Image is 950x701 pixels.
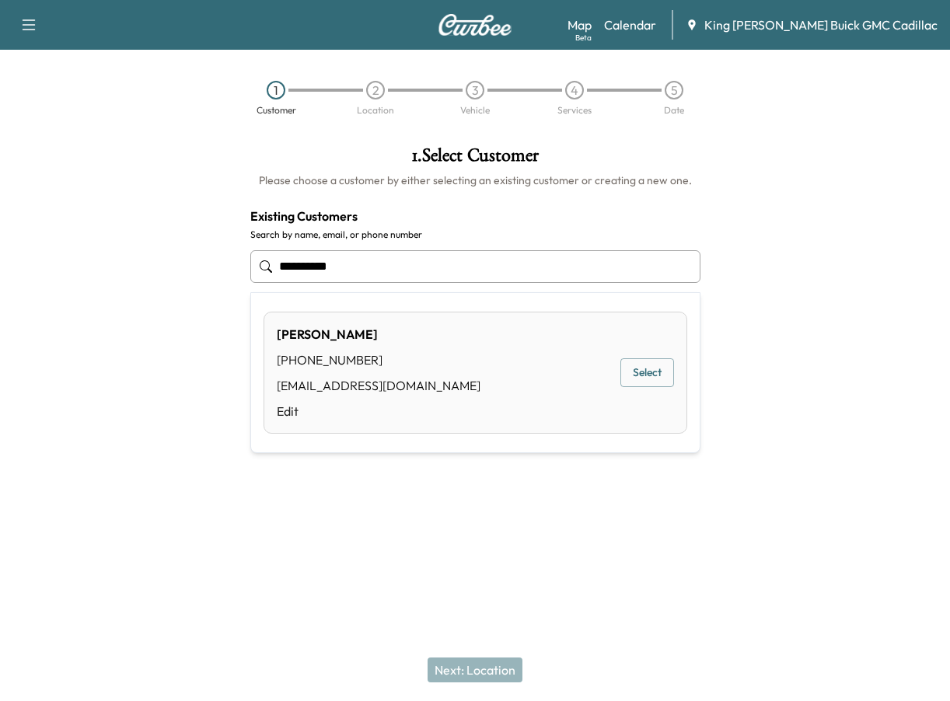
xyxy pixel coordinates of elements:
[565,81,584,99] div: 4
[620,358,674,387] button: Select
[568,16,592,34] a: MapBeta
[357,106,394,115] div: Location
[277,376,480,395] div: [EMAIL_ADDRESS][DOMAIN_NAME]
[557,106,592,115] div: Services
[604,16,656,34] a: Calendar
[460,106,490,115] div: Vehicle
[250,207,700,225] h4: Existing Customers
[466,81,484,99] div: 3
[704,16,938,34] span: King [PERSON_NAME] Buick GMC Cadillac
[575,32,592,44] div: Beta
[664,106,684,115] div: Date
[250,146,700,173] h1: 1 . Select Customer
[257,106,296,115] div: Customer
[277,325,480,344] div: [PERSON_NAME]
[277,350,480,369] div: [PHONE_NUMBER]
[665,81,683,99] div: 5
[366,81,385,99] div: 2
[277,402,480,420] a: Edit
[438,14,512,36] img: Curbee Logo
[267,81,285,99] div: 1
[250,173,700,188] h6: Please choose a customer by either selecting an existing customer or creating a new one.
[250,228,700,241] label: Search by name, email, or phone number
